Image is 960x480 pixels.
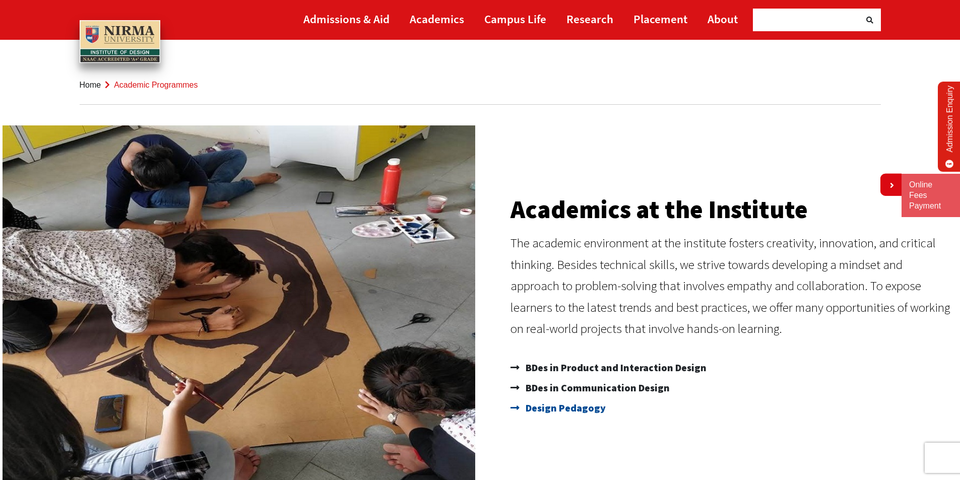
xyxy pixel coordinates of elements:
a: About [708,8,738,30]
a: Admissions & Aid [303,8,390,30]
span: BDes in Communication Design [523,378,670,398]
a: Campus Life [484,8,546,30]
span: Design Pedagogy [523,398,606,418]
h2: Academics at the Institute [510,197,950,222]
a: Placement [633,8,687,30]
p: The academic environment at the institute fosters creativity, innovation, and critical thinking. ... [510,232,950,339]
span: Academic Programmes [114,81,198,89]
span: BDes in Product and Interaction Design [523,358,707,378]
a: Research [566,8,613,30]
a: BDes in Product and Interaction Design [510,358,950,378]
a: Home [80,81,101,89]
a: Online Fees Payment [909,180,952,211]
a: Academics [410,8,464,30]
a: BDes in Communication Design [510,378,950,398]
img: main_logo [80,20,160,63]
nav: breadcrumb [80,65,881,105]
a: Design Pedagogy [510,398,950,418]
